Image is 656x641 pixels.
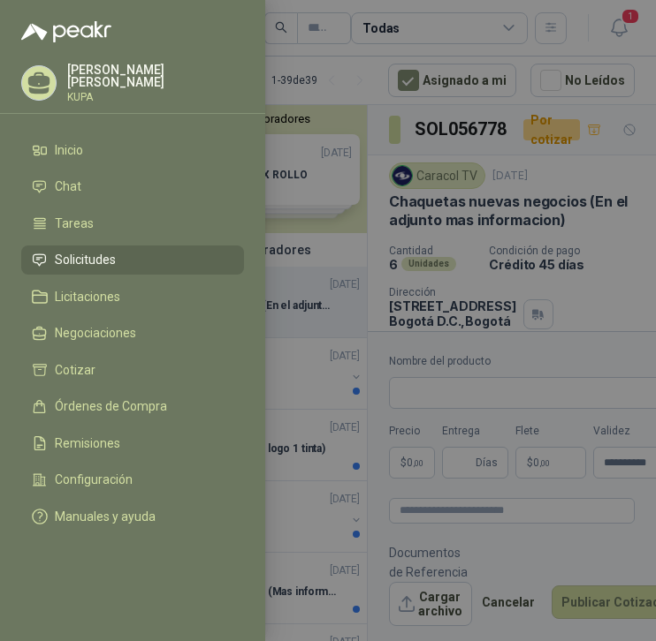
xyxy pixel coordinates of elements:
a: Inicio [21,135,244,165]
span: Manuales y ayuda [55,509,156,524]
a: Remisiones [21,428,244,458]
a: Negociaciones [21,319,244,349]
span: Remisiones [55,436,120,450]
span: Tareas [55,216,94,230]
span: Negociaciones [55,326,136,340]
a: Licitaciones [21,282,244,312]
span: Configuración [55,472,133,486]
img: Logo peakr [21,21,111,42]
a: Configuración [21,465,244,495]
p: [PERSON_NAME] [PERSON_NAME] [67,64,244,88]
span: Licitaciones [55,290,120,304]
a: Chat [21,172,244,202]
span: Órdenes de Compra [55,399,167,413]
span: Chat [55,179,81,193]
span: Solicitudes [55,253,116,267]
a: Tareas [21,208,244,238]
a: Manuales y ayuda [21,501,244,532]
span: Inicio [55,143,83,157]
span: Cotizar [55,363,95,377]
a: Solicitudes [21,245,244,275]
a: Cotizar [21,355,244,385]
p: KUPA [67,92,244,102]
a: Órdenes de Compra [21,392,244,422]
